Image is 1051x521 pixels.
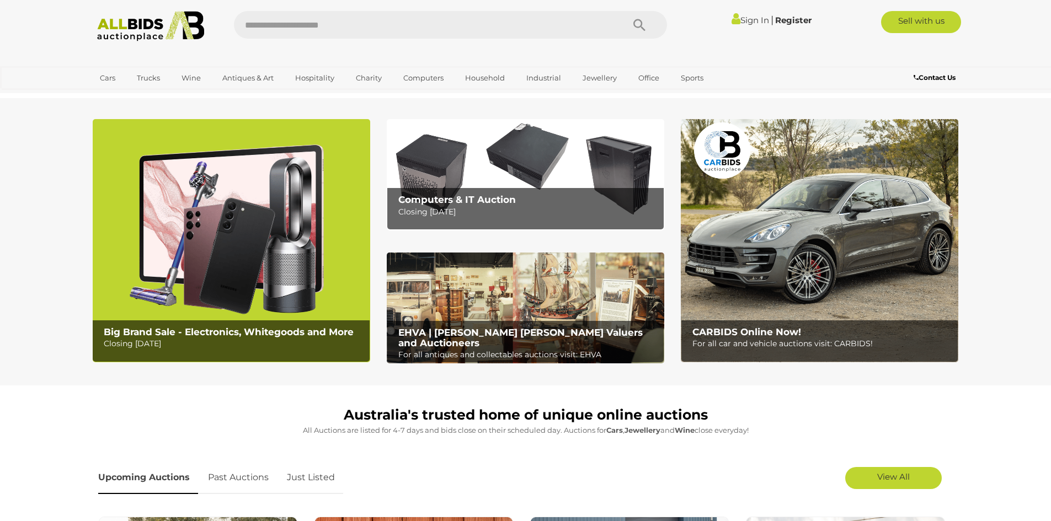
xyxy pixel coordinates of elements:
[174,69,208,87] a: Wine
[93,119,370,362] a: Big Brand Sale - Electronics, Whitegoods and More Big Brand Sale - Electronics, Whitegoods and Mo...
[398,194,516,205] b: Computers & IT Auction
[93,87,185,105] a: [GEOGRAPHIC_DATA]
[681,119,958,362] a: CARBIDS Online Now! CARBIDS Online Now! For all car and vehicle auctions visit: CARBIDS!
[98,424,953,437] p: All Auctions are listed for 4-7 days and bids close on their scheduled day. Auctions for , and cl...
[458,69,512,87] a: Household
[631,69,666,87] a: Office
[387,119,664,230] a: Computers & IT Auction Computers & IT Auction Closing [DATE]
[675,426,695,434] strong: Wine
[692,337,952,351] p: For all car and vehicle auctions visit: CARBIDS!
[612,11,667,39] button: Search
[606,426,623,434] strong: Cars
[674,69,711,87] a: Sports
[845,467,942,489] a: View All
[881,11,961,33] a: Sell with us
[519,69,568,87] a: Industrial
[398,327,643,348] b: EHVA | [PERSON_NAME] [PERSON_NAME] Valuers and Auctioneers
[914,73,956,82] b: Contact Us
[398,205,658,219] p: Closing [DATE]
[98,461,198,494] a: Upcoming Auctions
[215,69,281,87] a: Antiques & Art
[398,348,658,362] p: For all antiques and collectables auctions visit: EHVA
[349,69,389,87] a: Charity
[288,69,342,87] a: Hospitality
[387,253,664,364] img: EHVA | Evans Hastings Valuers and Auctioneers
[732,15,769,25] a: Sign In
[387,253,664,364] a: EHVA | Evans Hastings Valuers and Auctioneers EHVA | [PERSON_NAME] [PERSON_NAME] Valuers and Auct...
[98,407,953,423] h1: Australia's trusted home of unique online auctions
[692,326,801,337] b: CARBIDS Online Now!
[130,69,167,87] a: Trucks
[396,69,451,87] a: Computers
[93,69,122,87] a: Cars
[775,15,812,25] a: Register
[104,326,354,337] b: Big Brand Sale - Electronics, Whitegoods and More
[681,119,958,362] img: CARBIDS Online Now!
[200,461,277,494] a: Past Auctions
[279,461,343,494] a: Just Listed
[771,14,773,26] span: |
[575,69,624,87] a: Jewellery
[93,119,370,362] img: Big Brand Sale - Electronics, Whitegoods and More
[387,119,664,230] img: Computers & IT Auction
[91,11,211,41] img: Allbids.com.au
[104,337,364,351] p: Closing [DATE]
[877,471,910,482] span: View All
[914,72,958,84] a: Contact Us
[625,426,660,434] strong: Jewellery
